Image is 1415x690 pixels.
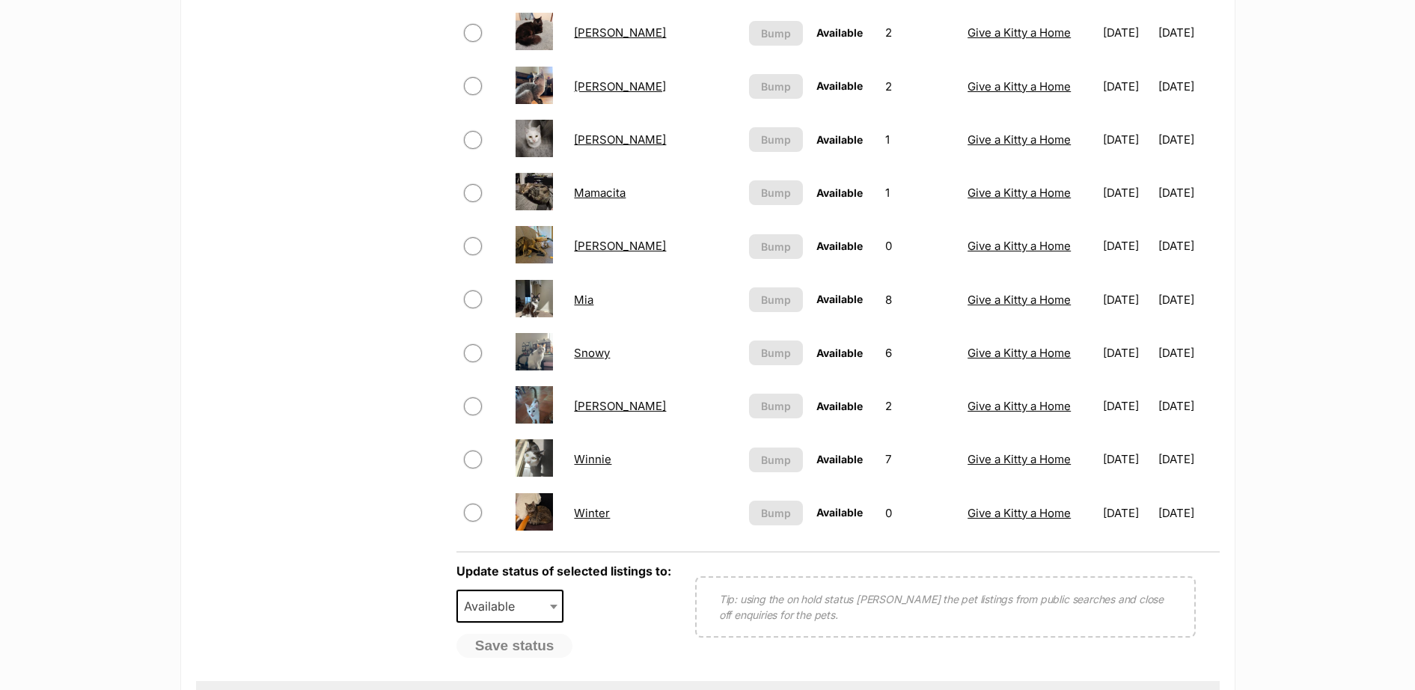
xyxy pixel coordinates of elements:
span: Bump [761,185,791,201]
span: Bump [761,132,791,147]
a: Give a Kitty a Home [968,346,1071,360]
td: [DATE] [1158,274,1218,326]
td: 1 [879,114,960,165]
td: 0 [879,220,960,272]
td: [DATE] [1097,433,1157,485]
td: [DATE] [1097,61,1157,112]
a: Snowy [574,346,610,360]
a: [PERSON_NAME] [574,25,666,40]
td: 6 [879,327,960,379]
a: Winnie [574,452,611,466]
span: Bump [761,292,791,308]
a: Give a Kitty a Home [968,399,1071,413]
a: Give a Kitty a Home [968,25,1071,40]
span: Bump [761,452,791,468]
span: Bump [761,25,791,41]
td: 2 [879,7,960,58]
span: Bump [761,239,791,254]
td: [DATE] [1158,167,1218,219]
a: [PERSON_NAME] [574,132,666,147]
td: 1 [879,167,960,219]
td: [DATE] [1158,380,1218,432]
a: Give a Kitty a Home [968,506,1071,520]
button: Bump [749,448,803,472]
span: Available [456,590,564,623]
button: Bump [749,127,803,152]
button: Bump [749,234,803,259]
a: Give a Kitty a Home [968,132,1071,147]
span: Available [816,239,863,252]
button: Bump [749,287,803,312]
td: [DATE] [1158,487,1218,539]
a: Give a Kitty a Home [968,452,1071,466]
span: Available [816,293,863,305]
button: Bump [749,21,803,46]
td: [DATE] [1158,327,1218,379]
img: Snowy [516,333,553,370]
span: Available [816,79,863,92]
td: [DATE] [1158,61,1218,112]
td: 2 [879,61,960,112]
span: Bump [761,345,791,361]
td: 8 [879,274,960,326]
td: [DATE] [1158,433,1218,485]
span: Available [816,346,863,359]
td: [DATE] [1158,114,1218,165]
a: Mia [574,293,593,307]
a: Mamacita [574,186,626,200]
a: [PERSON_NAME] [574,399,666,413]
label: Update status of selected listings to: [456,564,671,578]
td: [DATE] [1097,487,1157,539]
td: [DATE] [1097,7,1157,58]
span: Available [816,453,863,465]
td: 7 [879,433,960,485]
a: Winter [574,506,610,520]
button: Bump [749,341,803,365]
td: [DATE] [1097,380,1157,432]
td: [DATE] [1158,220,1218,272]
td: [DATE] [1097,274,1157,326]
span: Available [458,596,530,617]
button: Save status [456,634,573,658]
span: Bump [761,79,791,94]
a: Give a Kitty a Home [968,186,1071,200]
td: [DATE] [1097,167,1157,219]
button: Bump [749,180,803,205]
td: [DATE] [1097,114,1157,165]
td: 2 [879,380,960,432]
button: Bump [749,394,803,418]
a: [PERSON_NAME] [574,79,666,94]
span: Available [816,400,863,412]
span: Available [816,186,863,199]
td: [DATE] [1097,327,1157,379]
span: Bump [761,398,791,414]
button: Bump [749,74,803,99]
span: Available [816,506,863,519]
span: Available [816,133,863,146]
td: [DATE] [1158,7,1218,58]
p: Tip: using the on hold status [PERSON_NAME] the pet listings from public searches and close off e... [719,591,1172,623]
td: [DATE] [1097,220,1157,272]
a: Give a Kitty a Home [968,79,1071,94]
td: 0 [879,487,960,539]
span: Available [816,26,863,39]
a: Give a Kitty a Home [968,293,1071,307]
a: [PERSON_NAME] [574,239,666,253]
button: Bump [749,501,803,525]
a: Give a Kitty a Home [968,239,1071,253]
span: Bump [761,505,791,521]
